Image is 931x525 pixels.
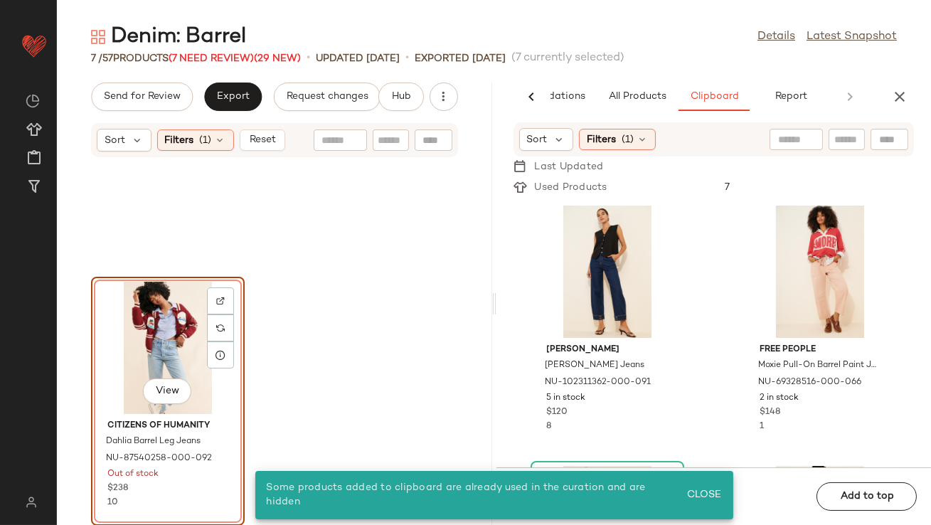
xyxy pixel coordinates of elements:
button: Export [204,83,262,111]
span: Free People [760,344,881,356]
img: 69328516_066_b [748,206,892,338]
div: 7 [713,180,914,195]
span: NU-69328516-000-066 [758,376,861,389]
span: $148 [760,406,780,419]
span: Some products added to clipboard are already used in the curation and are hidden [267,482,646,507]
span: [PERSON_NAME] [547,344,668,356]
span: $120 [547,406,568,419]
span: Send for Review [103,91,181,102]
span: Request changes [286,91,368,102]
span: Filters [587,132,616,147]
img: 102311362_091_b [536,206,679,338]
span: Reset [248,134,275,146]
img: heart_red.DM2ytmEG.svg [20,31,48,60]
span: [PERSON_NAME] Jeans [546,359,645,372]
span: Add to top [839,491,893,502]
span: Sort [105,133,125,148]
img: svg%3e [17,497,45,508]
span: 2 in stock [760,392,799,405]
span: Hub [390,91,410,102]
span: 1 [760,422,764,431]
button: Add to top [816,482,917,511]
div: Denim: Barrel [91,23,246,51]
img: 87540258_092_b [96,282,240,414]
span: Dahlia Barrel Leg Jeans [106,435,201,448]
span: Sort [527,132,548,147]
span: (29 New) [254,53,301,64]
span: • [405,50,409,67]
span: (1) [200,133,212,148]
span: (7 Need Review) [169,53,254,64]
button: Reset [240,129,285,151]
img: svg%3e [216,297,225,305]
span: Moxie Pull-On Barrel Paint Jeans [758,359,879,372]
span: • [307,50,310,67]
button: View [143,378,191,404]
span: All Products [607,91,666,102]
span: Close [686,489,721,501]
span: Export [216,91,250,102]
span: 5 in stock [547,392,586,405]
button: Request changes [274,83,381,111]
a: Latest Snapshot [807,28,897,46]
div: Products [91,51,301,66]
span: NU-87540258-000-092 [106,452,212,465]
button: Close [681,482,727,508]
button: Send for Review [91,83,193,111]
span: (7 currently selected) [511,50,624,67]
span: NU-102311362-000-091 [546,376,651,389]
span: (1) [622,132,634,147]
span: 57 [102,53,113,64]
img: svg%3e [91,30,105,44]
p: Exported [DATE] [415,51,506,66]
img: svg%3e [216,324,225,332]
span: 8 [547,422,552,431]
div: Used Products [528,180,619,195]
span: Report [774,91,807,102]
p: updated [DATE] [316,51,400,66]
button: Hub [378,83,424,111]
span: 7 / [91,53,102,64]
span: Clipboard [689,91,738,102]
a: Details [757,28,795,46]
div: Last Updated [528,159,615,174]
span: View [155,386,179,397]
img: svg%3e [26,94,40,108]
span: AI Recommendations [481,91,585,102]
span: Filters [165,133,194,148]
